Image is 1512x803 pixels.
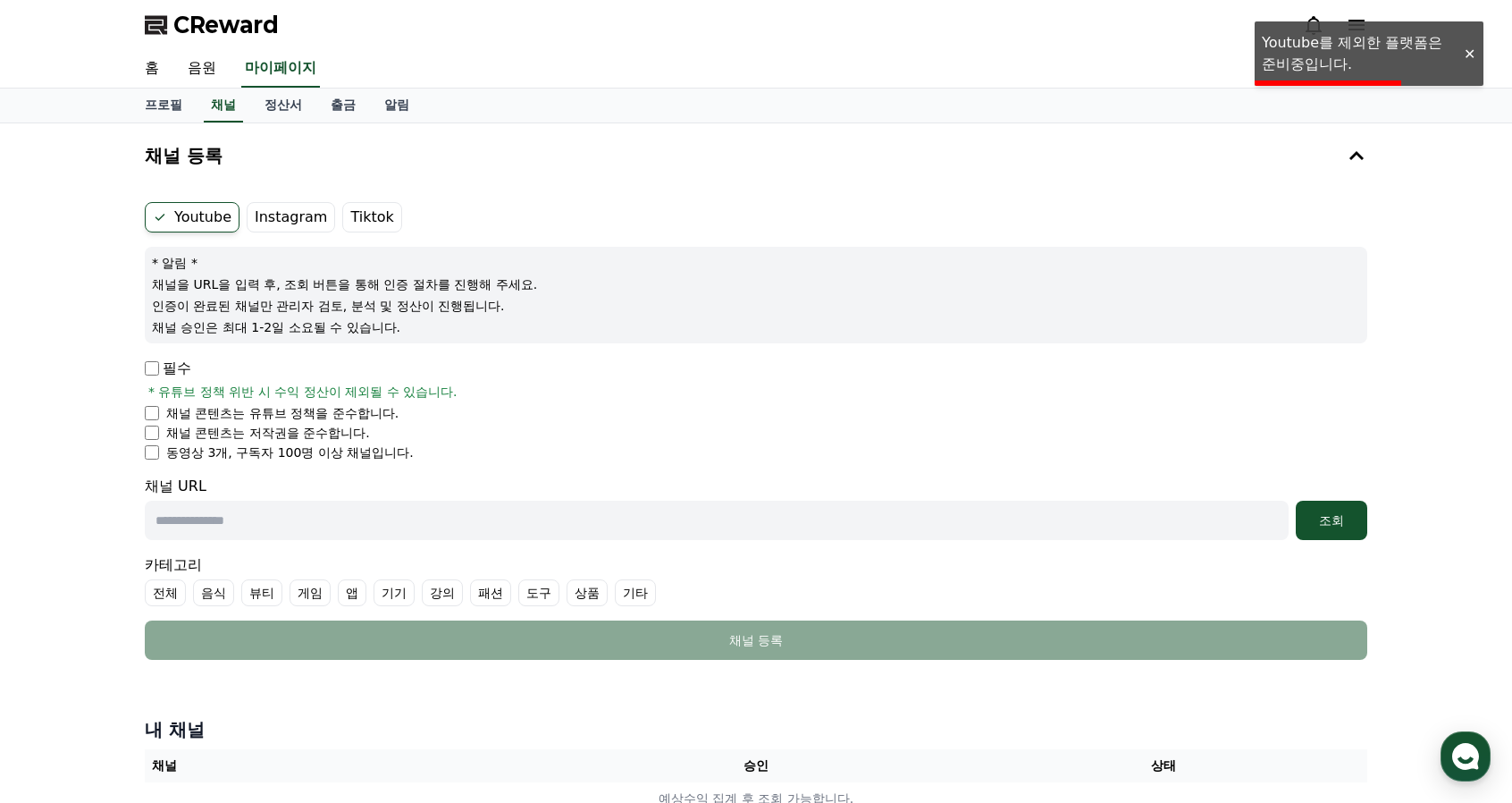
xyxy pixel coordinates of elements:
a: 정산서 [250,89,316,123]
button: 조회 [1296,501,1367,540]
p: 동영상 3개, 구독자 100명 이상 채널입니다. [166,444,414,461]
p: 채널 승인은 최대 1-2일 소요될 수 있습니다. [152,318,1360,336]
label: Tiktok [342,202,401,232]
span: CReward [173,11,279,39]
div: 채널 등록 [181,631,1331,649]
span: 대화 [164,595,185,609]
p: 필수 [145,358,191,379]
label: 기기 [374,579,415,606]
p: 채널을 URL을 입력 후, 조회 버튼을 통해 인증 절차를 진행해 주세요. [152,275,1360,293]
th: 채널 [145,749,552,782]
span: 홈 [56,594,67,608]
button: 채널 등록 [138,131,1374,181]
a: CReward [145,11,279,39]
a: 출금 [316,89,370,123]
a: 채널 [204,89,243,123]
label: 상품 [567,579,608,606]
a: 알림 [370,89,424,123]
div: 조회 [1303,511,1360,529]
label: 전체 [145,579,186,606]
label: 도구 [518,579,559,606]
a: 프로필 [130,89,197,123]
th: 상태 [960,749,1367,782]
label: 앱 [338,579,366,606]
label: 강의 [422,579,463,606]
p: 인증이 완료된 채널만 관리자 검토, 분석 및 정산이 진행됩니다. [152,297,1360,315]
h4: 채널 등록 [145,146,223,165]
label: Youtube [145,202,239,232]
a: 음원 [173,50,231,88]
label: 뷰티 [241,579,282,606]
th: 승인 [552,749,960,782]
a: 마이페이지 [241,50,320,88]
span: * 유튜브 정책 위반 시 수익 정산이 제외될 수 있습니다. [148,383,458,401]
a: 대화 [118,567,231,612]
label: 패션 [470,579,511,606]
a: 홈 [5,567,118,612]
a: 설정 [231,567,343,612]
label: Instagram [247,202,335,232]
label: 기타 [615,579,656,606]
h4: 내 채널 [145,717,1367,742]
span: 설정 [276,594,298,608]
div: 채널 URL [145,476,1367,540]
button: 채널 등록 [145,621,1367,660]
label: 음식 [193,579,234,606]
label: 게임 [290,579,331,606]
a: 홈 [130,50,173,88]
div: 카테고리 [145,554,1367,606]
p: 채널 콘텐츠는 저작권을 준수합니다. [166,424,370,442]
p: 채널 콘텐츠는 유튜브 정책을 준수합니다. [166,404,399,422]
